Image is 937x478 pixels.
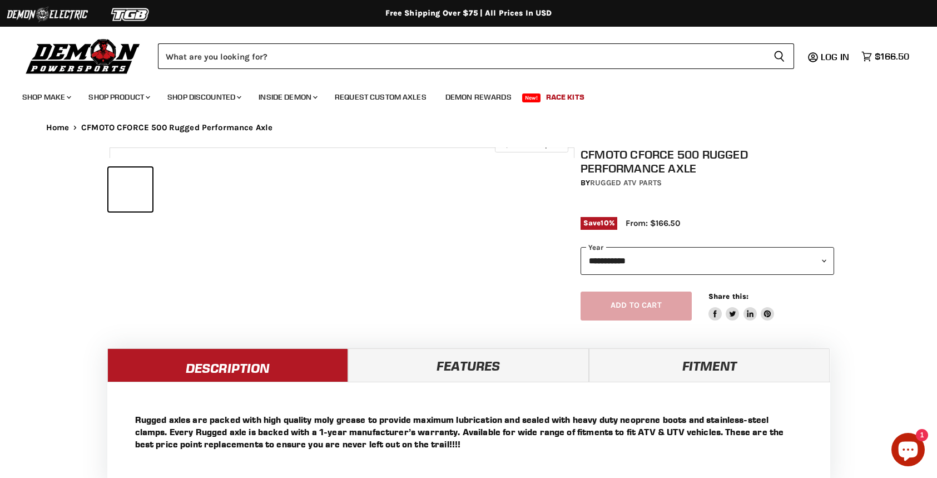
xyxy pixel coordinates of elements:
a: Description [107,348,348,382]
a: Features [348,348,589,382]
p: Rugged axles are packed with high quality moly grease to provide maximum lubrication and sealed w... [135,413,802,450]
ul: Main menu [14,81,906,109]
button: CFMOTO CFORCE 500 Rugged Performance Axle thumbnail [156,167,200,211]
a: Request Custom Axles [326,86,435,109]
a: Shop Product [80,86,157,109]
span: $166.50 [875,51,909,62]
form: Product [158,43,794,69]
a: Demon Rewards [437,86,520,109]
a: $166.50 [856,48,915,65]
a: Log in [816,52,856,62]
span: Share this: [708,292,748,300]
div: by [581,177,834,189]
a: Shop Discounted [159,86,248,109]
img: TGB Logo 2 [89,4,172,25]
a: Inside Demon [250,86,324,109]
aside: Share this: [708,292,775,321]
a: Fitment [589,348,830,382]
nav: Breadcrumbs [24,123,914,132]
select: year [581,247,834,274]
span: From: $166.50 [626,218,680,228]
span: 10 [601,219,608,227]
a: Shop Make [14,86,78,109]
img: Demon Electric Logo 2 [6,4,89,25]
inbox-online-store-chat: Shopify online store chat [888,433,928,469]
span: Log in [821,51,849,62]
span: Save % [581,217,617,229]
button: CFMOTO CFORCE 500 Rugged Performance Axle thumbnail [108,167,152,211]
div: Free Shipping Over $75 | All Prices In USD [24,8,914,18]
img: Demon Powersports [22,36,144,76]
a: Race Kits [538,86,593,109]
a: Rugged ATV Parts [590,178,662,188]
a: Home [46,123,70,132]
button: CFMOTO CFORCE 500 Rugged Performance Axle thumbnail [203,167,247,211]
h1: CFMOTO CFORCE 500 Rugged Performance Axle [581,147,834,175]
span: CFMOTO CFORCE 500 Rugged Performance Axle [81,123,272,132]
input: Search [158,43,765,69]
span: New! [522,93,541,102]
span: Click to expand [500,140,562,149]
button: Search [765,43,794,69]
